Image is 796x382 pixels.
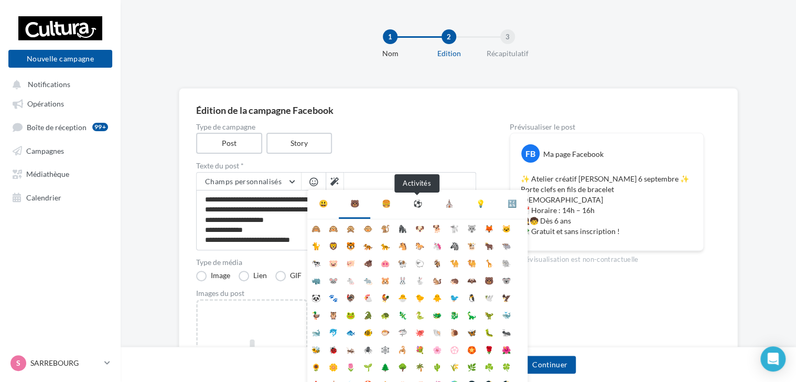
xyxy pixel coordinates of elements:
li: 🐮 [463,237,480,254]
li: 🦃 [342,289,359,306]
li: 🐴 [394,237,411,254]
li: 🦈 [394,323,411,341]
li: 🕸️ [377,341,394,358]
div: ⛪ [445,198,454,209]
li: 🐅 [359,237,377,254]
li: 🦖 [480,306,498,323]
div: Prévisualiser le post [510,123,704,131]
li: 🐶 [411,219,428,237]
li: 🐊 [359,306,377,323]
li: 🦔 [446,271,463,289]
li: 🐰 [394,271,411,289]
li: 🐔 [359,289,377,306]
a: Médiathèque [6,164,114,183]
li: 🐢 [377,306,394,323]
span: Médiathèque [26,169,69,178]
li: 🐂 [480,237,498,254]
li: 💮 [446,341,463,358]
li: 🍀 [498,358,515,375]
li: 🐛 [480,323,498,341]
li: 🌱 [359,358,377,375]
label: Type de média [196,259,476,266]
li: 🦋 [463,323,480,341]
li: 🦁 [325,237,342,254]
li: 🦏 [307,271,325,289]
li: 🐫 [463,254,480,271]
li: 🦊 [480,219,498,237]
span: Campagnes [26,146,64,155]
li: 🐜 [498,323,515,341]
label: Story [266,133,332,154]
a: Calendrier [6,187,114,206]
li: 🐘 [498,254,515,271]
div: 😃 [319,198,328,209]
div: FB [521,144,540,163]
li: 🦇 [463,271,480,289]
li: 🐌 [446,323,463,341]
li: 💐 [411,341,428,358]
label: Texte du post * [196,162,476,169]
li: 🐤 [411,289,428,306]
label: Post [196,133,262,154]
a: Boîte de réception99+ [6,117,114,136]
li: 🐞 [325,341,342,358]
li: 🌺 [498,341,515,358]
div: Activités [394,174,439,193]
li: 🐲 [428,306,446,323]
li: 🐀 [359,271,377,289]
li: 🌾 [446,358,463,375]
li: 🐼 [307,289,325,306]
li: 🐹 [377,271,394,289]
li: 🐨 [498,271,515,289]
span: Champs personnalisés [205,177,282,186]
li: 🙈 [307,219,325,237]
li: 🦂 [394,341,411,358]
li: 🐩 [446,219,463,237]
li: 🐍 [411,306,428,323]
li: 🐱 [498,219,515,237]
div: 🍔 [382,198,391,209]
li: 🐆 [377,237,394,254]
li: 🕊️ [480,289,498,306]
li: 🌲 [377,358,394,375]
li: 🐟 [342,323,359,341]
li: 🐾 [325,289,342,306]
div: La prévisualisation est non-contractuelle [510,251,704,264]
li: 🐓 [377,289,394,306]
button: Continuer [524,356,576,374]
span: Calendrier [26,193,61,201]
label: Type de campagne [196,123,476,131]
button: Nouvelle campagne [8,50,112,68]
li: 🐋 [307,323,325,341]
li: 🐚 [428,323,446,341]
li: 🐃 [498,237,515,254]
li: 🐳 [498,306,515,323]
li: 🦒 [480,254,498,271]
li: 🦗 [342,341,359,358]
div: ⚽ [413,198,422,209]
div: Récapitulatif [474,48,541,59]
li: 🐷 [325,254,342,271]
li: 🐽 [377,254,394,271]
li: ☘️ [480,358,498,375]
li: 🐁 [342,271,359,289]
li: 🐗 [359,254,377,271]
li: 🌸 [428,341,446,358]
div: Edition [415,48,482,59]
li: 🐒 [377,219,394,237]
a: Campagnes [6,141,114,160]
li: 🐯 [342,237,359,254]
li: 🌵 [428,358,446,375]
li: 🌳 [394,358,411,375]
li: 🦅 [498,289,515,306]
li: 🐦 [446,289,463,306]
li: 🌿 [463,358,480,375]
li: 🦕 [463,306,480,323]
li: 🐣 [394,289,411,306]
li: 🐝 [307,341,325,358]
div: 99+ [92,123,108,131]
label: GIF [275,271,302,281]
li: 🐵 [359,219,377,237]
div: Nom [357,48,424,59]
li: 🦎 [394,306,411,323]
